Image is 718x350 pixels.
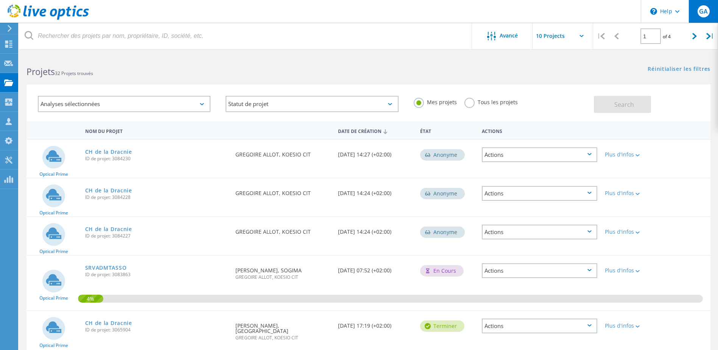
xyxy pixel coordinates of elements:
[420,320,464,332] div: Terminer
[605,229,652,234] div: Plus d'infos
[420,188,465,199] div: Anonyme
[85,320,132,326] a: CH de la Dracnie
[235,275,330,280] span: GREGOIRE ALLOT, KOESIO CIT
[699,8,708,14] span: GA
[334,256,416,281] div: [DATE] 07:52 (+02:00)
[420,227,465,238] div: Anonyme
[464,98,518,105] label: Tous les projets
[334,311,416,336] div: [DATE] 17:19 (+02:00)
[85,328,228,332] span: ID de projet: 3065904
[594,96,651,113] button: Search
[38,96,210,112] div: Analyses sélectionnées
[85,149,132,155] a: CH de la Dracnie
[482,225,597,239] div: Actions
[416,123,478,137] div: État
[420,149,465,161] div: Anonyme
[85,265,127,270] a: SRVADMTASSO
[19,23,472,49] input: Rechercher des projets par nom, propriétaire, ID, société, etc.
[26,66,55,78] b: Projets
[420,265,464,277] div: En cours
[334,140,416,165] div: [DATE] 14:27 (+02:00)
[334,123,416,138] div: Date de création
[78,295,103,302] span: 4%
[232,178,334,203] div: GREGOIRE ALLOT, KOESIO CIT
[81,123,232,137] div: Nom du projet
[55,70,93,77] span: 32 Projets trouvés
[482,319,597,333] div: Actions
[39,172,68,177] span: Optical Prime
[85,234,228,238] span: ID de projet: 3084227
[226,96,398,112] div: Statut de projet
[605,191,652,196] div: Plus d'infos
[232,217,334,242] div: GREGOIRE ALLOT, KOESIO CIT
[605,323,652,328] div: Plus d'infos
[648,66,710,73] a: Réinitialiser les filtres
[232,140,334,165] div: GREGOIRE ALLOT, KOESIO CIT
[39,296,68,300] span: Optical Prime
[500,33,518,38] span: Avancé
[482,186,597,201] div: Actions
[605,268,652,273] div: Plus d'infos
[482,147,597,162] div: Actions
[482,263,597,278] div: Actions
[663,33,671,40] span: of 4
[334,178,416,203] div: [DATE] 14:24 (+02:00)
[232,256,334,287] div: [PERSON_NAME], SOGIMA
[702,23,718,50] div: |
[85,272,228,277] span: ID de projet: 3083863
[85,195,228,200] span: ID de projet: 3084228
[232,311,334,348] div: [PERSON_NAME], [GEOGRAPHIC_DATA]
[39,211,68,215] span: Optical Prime
[650,8,657,15] svg: \n
[605,152,652,157] div: Plus d'infos
[614,100,634,109] span: Search
[235,336,330,340] span: GREGOIRE ALLOT, KOESIO CIT
[593,23,609,50] div: |
[39,343,68,348] span: Optical Prime
[334,217,416,242] div: [DATE] 14:24 (+02:00)
[414,98,457,105] label: Mes projets
[85,188,132,193] a: CH de la Dracnie
[85,156,228,161] span: ID de projet: 3084230
[85,227,132,232] a: CH de la Dracnie
[39,249,68,254] span: Optical Prime
[478,123,601,137] div: Actions
[8,16,89,21] a: Live Optics Dashboard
